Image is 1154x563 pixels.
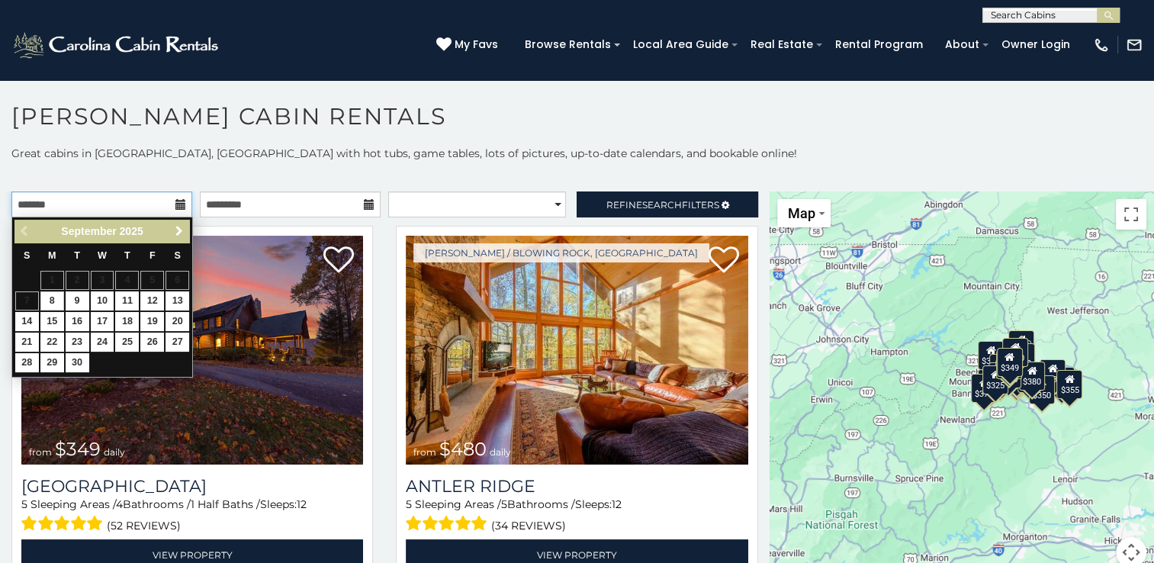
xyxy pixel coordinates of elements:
a: 22 [40,333,64,352]
a: 14 [15,312,39,331]
a: 28 [15,353,39,372]
span: 5 [406,497,412,511]
span: from [413,446,436,458]
div: $350 [1029,375,1055,404]
img: phone-regular-white.png [1093,37,1110,53]
div: $325 [982,365,1008,394]
span: 5 [21,497,27,511]
span: (34 reviews) [491,516,566,536]
a: Add to favorites [709,245,739,277]
span: Map [788,205,815,221]
a: Antler Ridge from $480 daily [406,236,747,465]
span: Next [173,225,185,237]
a: 19 [140,312,164,331]
span: $480 [439,438,487,460]
div: $305 [978,340,1004,369]
span: Sunday [24,250,30,261]
a: 30 [66,353,89,372]
a: Add to favorites [323,245,354,277]
a: 29 [40,353,64,372]
span: 1 Half Baths / [191,497,260,511]
span: Refine Filters [606,199,719,211]
a: About [937,33,987,56]
div: $320 [1002,337,1028,366]
a: 25 [115,333,139,352]
a: RefineSearchFilters [577,191,757,217]
a: [GEOGRAPHIC_DATA] [21,476,363,497]
div: $250 [1009,343,1035,372]
div: $349 [996,348,1022,377]
img: Antler Ridge [406,236,747,465]
a: 8 [40,291,64,310]
a: 10 [91,291,114,310]
a: 17 [91,312,114,331]
span: Search [642,199,682,211]
span: My Favs [455,37,498,53]
a: 16 [66,312,89,331]
a: [PERSON_NAME] / Blowing Rock, [GEOGRAPHIC_DATA] [413,243,709,262]
a: Owner Login [994,33,1078,56]
span: Saturday [175,250,181,261]
a: 9 [66,291,89,310]
span: 4 [116,497,123,511]
div: $315 [1003,364,1029,393]
a: Real Estate [743,33,821,56]
a: 12 [140,291,164,310]
h3: Diamond Creek Lodge [21,476,363,497]
span: daily [490,446,511,458]
span: Thursday [124,250,130,261]
button: Change map style [777,199,831,227]
span: Friday [149,250,156,261]
a: Antler Ridge [406,476,747,497]
span: 2025 [120,225,143,237]
a: Rental Program [828,33,931,56]
span: (52 reviews) [107,516,181,536]
a: 11 [115,291,139,310]
a: 21 [15,333,39,352]
span: Tuesday [74,250,80,261]
div: $375 [971,373,997,402]
div: Sleeping Areas / Bathrooms / Sleeps: [21,497,363,536]
a: 23 [66,333,89,352]
span: from [29,446,52,458]
span: $349 [55,438,101,460]
a: 13 [166,291,189,310]
a: Browse Rentals [517,33,619,56]
div: $380 [1019,361,1045,390]
a: My Favs [436,37,502,53]
a: Next [169,222,188,241]
div: $355 [1056,370,1082,399]
span: 12 [297,497,307,511]
button: Toggle fullscreen view [1116,199,1146,230]
img: White-1-2.png [11,30,223,60]
a: Local Area Guide [625,33,736,56]
div: $930 [1040,359,1066,388]
img: mail-regular-white.png [1126,37,1143,53]
span: daily [104,446,125,458]
a: 18 [115,312,139,331]
div: Sleeping Areas / Bathrooms / Sleeps: [406,497,747,536]
div: $210 [996,350,1022,379]
a: 24 [91,333,114,352]
a: 15 [40,312,64,331]
span: 12 [612,497,622,511]
a: 20 [166,312,189,331]
span: Monday [48,250,56,261]
a: 27 [166,333,189,352]
span: Wednesday [98,250,107,261]
span: 5 [501,497,507,511]
div: $525 [1008,330,1034,359]
span: September [61,225,116,237]
a: 26 [140,333,164,352]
